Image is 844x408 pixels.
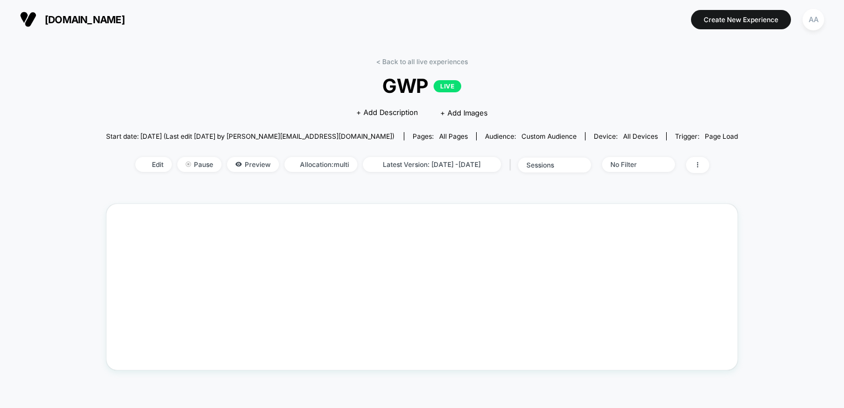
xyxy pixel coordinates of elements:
p: LIVE [434,80,461,92]
span: Pause [177,157,221,172]
span: | [507,157,518,173]
span: all pages [439,132,468,140]
span: Device: [585,132,666,140]
button: [DOMAIN_NAME] [17,11,128,28]
span: all devices [623,132,658,140]
span: Start date: [DATE] (Last edit [DATE] by [PERSON_NAME][EMAIL_ADDRESS][DOMAIN_NAME]) [106,132,394,140]
a: < Back to all live experiences [376,57,468,66]
span: GWP [138,74,706,97]
button: AA [799,8,827,31]
button: Create New Experience [691,10,791,29]
span: + Add Description [356,107,418,118]
div: Audience: [485,132,577,140]
img: end [186,161,191,167]
span: [DOMAIN_NAME] [45,14,125,25]
div: AA [803,9,824,30]
span: + Add Images [440,108,488,117]
span: Page Load [705,132,738,140]
div: Trigger: [675,132,738,140]
span: Preview [227,157,279,172]
span: Edit [135,157,172,172]
div: sessions [526,161,571,169]
span: Latest Version: [DATE] - [DATE] [363,157,501,172]
div: Pages: [413,132,468,140]
span: Custom Audience [521,132,577,140]
img: Visually logo [20,11,36,28]
div: No Filter [610,160,655,169]
span: Allocation: multi [284,157,357,172]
